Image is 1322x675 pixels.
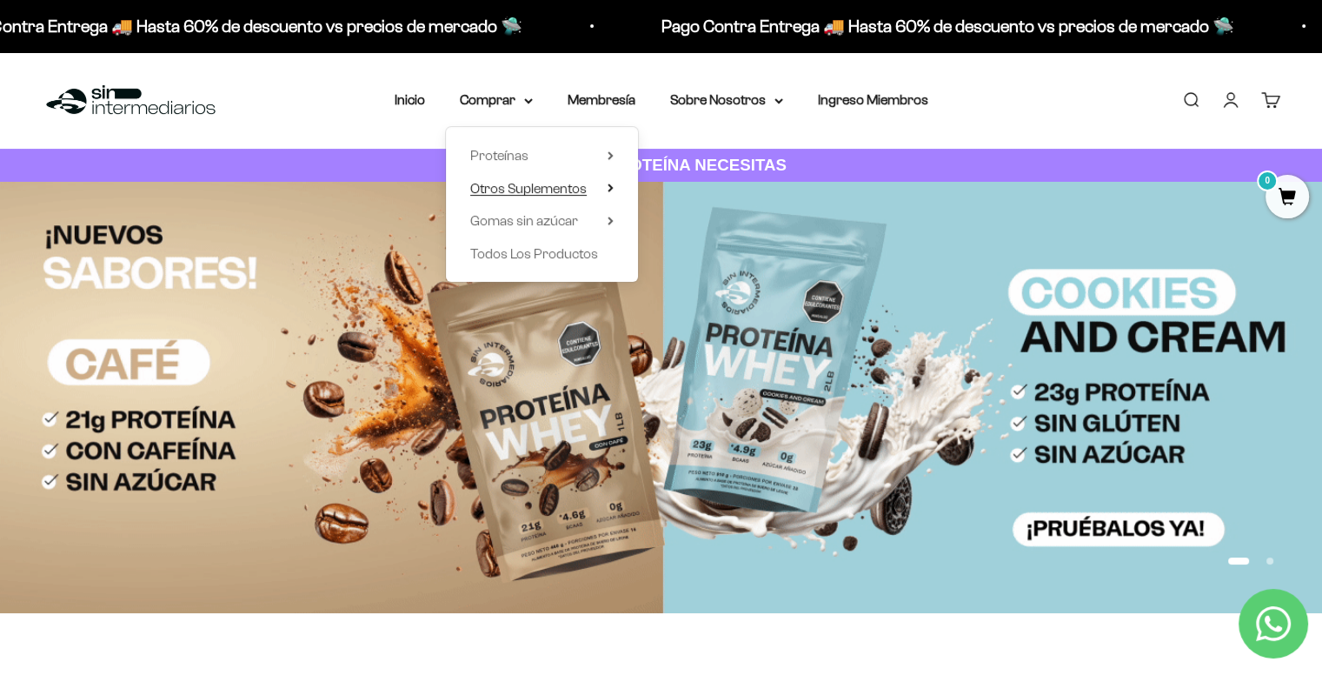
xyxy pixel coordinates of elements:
[1266,189,1309,208] a: 0
[395,92,425,107] a: Inicio
[470,144,614,167] summary: Proteínas
[1257,170,1278,191] mark: 0
[818,92,928,107] a: Ingreso Miembros
[470,177,614,200] summary: Otros Suplementos
[568,92,635,107] a: Membresía
[651,12,1224,40] p: Pago Contra Entrega 🚚 Hasta 60% de descuento vs precios de mercado 🛸
[535,156,787,174] strong: CUANTA PROTEÍNA NECESITAS
[470,213,578,228] span: Gomas sin azúcar
[470,246,598,261] span: Todos Los Productos
[470,243,614,265] a: Todos Los Productos
[460,89,533,111] summary: Comprar
[470,181,587,196] span: Otros Suplementos
[470,210,614,232] summary: Gomas sin azúcar
[670,89,783,111] summary: Sobre Nosotros
[470,148,528,163] span: Proteínas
